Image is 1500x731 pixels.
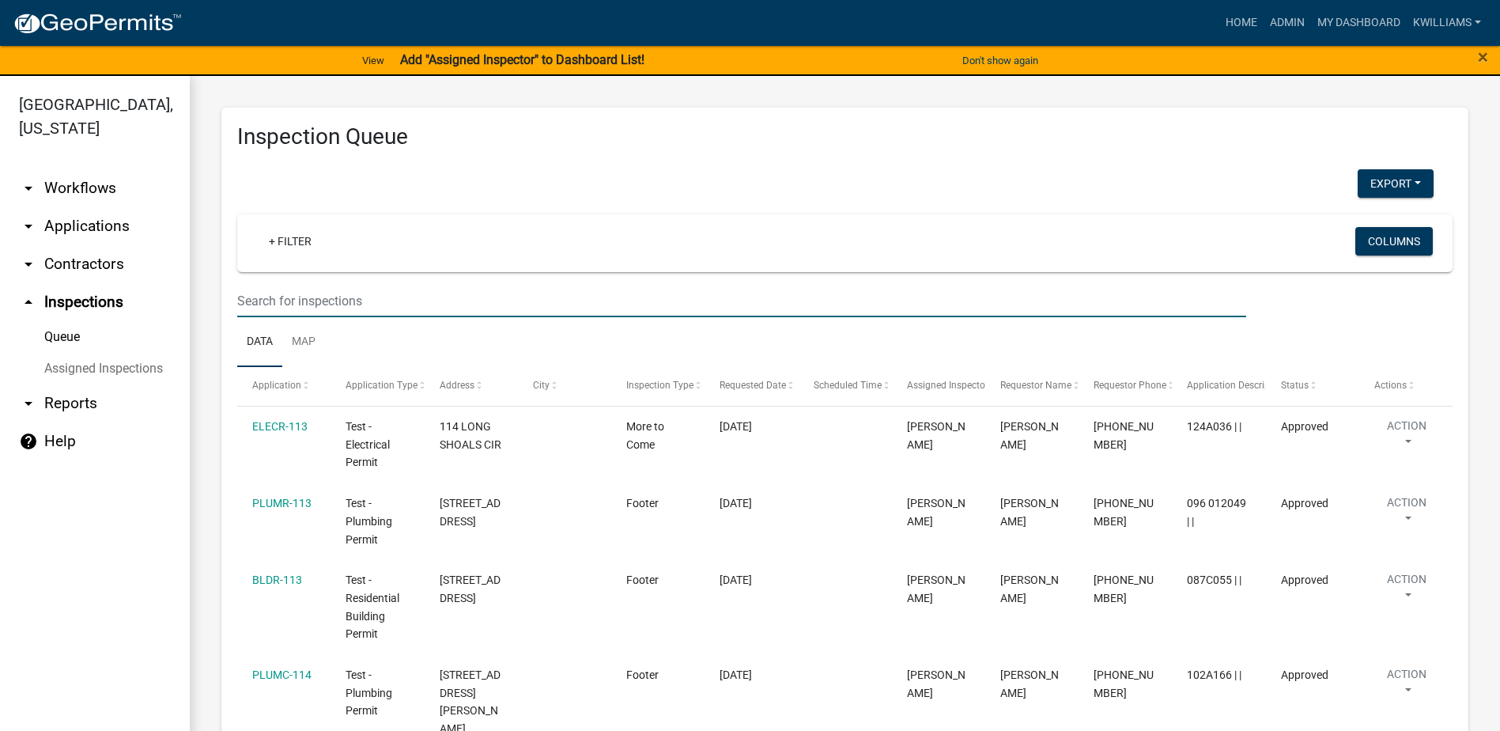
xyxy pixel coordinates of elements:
[907,380,988,391] span: Assigned Inspector
[1219,8,1264,38] a: Home
[252,574,302,586] a: BLDR-113
[720,497,752,509] span: 01/05/2022
[1311,8,1407,38] a: My Dashboard
[252,380,301,391] span: Application
[720,669,752,681] span: 01/07/2022
[1094,574,1154,604] span: 706-485-2776
[1374,380,1407,391] span: Actions
[533,380,550,391] span: City
[626,497,659,509] span: Footer
[1187,669,1241,681] span: 102A166 | |
[256,227,324,256] a: + Filter
[237,123,1453,150] h3: Inspection Queue
[19,394,38,413] i: arrow_drop_down
[705,367,798,405] datatable-header-cell: Requested Date
[237,285,1246,317] input: Search for inspections
[346,420,390,469] span: Test - Electrical Permit
[1094,420,1154,451] span: 706-485-2776
[1359,367,1453,405] datatable-header-cell: Actions
[798,367,891,405] datatable-header-cell: Scheduled Time
[237,317,282,368] a: Data
[814,380,882,391] span: Scheduled Time
[19,432,38,451] i: help
[907,574,965,604] span: Jay Johnston
[1000,420,1059,451] span: Kenteria Williams
[1281,497,1328,509] span: Approved
[720,420,752,433] span: 01/05/2022
[237,367,331,405] datatable-header-cell: Application
[1374,666,1439,706] button: Action
[907,669,965,699] span: Jay Johnston
[1265,367,1358,405] datatable-header-cell: Status
[346,380,418,391] span: Application Type
[1000,497,1059,528] span: Angela Waldroup
[1187,574,1241,586] span: 087C055 | |
[400,52,644,67] strong: Add "Assigned Inspector" to Dashboard List!
[1000,669,1059,699] span: Angela Waldroup
[1172,367,1265,405] datatable-header-cell: Application Description
[1281,380,1309,391] span: Status
[1281,669,1328,681] span: Approved
[1374,418,1439,457] button: Action
[907,420,965,451] span: Casey Mason
[1187,380,1287,391] span: Application Description
[282,317,325,368] a: Map
[720,574,752,586] span: 01/06/2022
[1358,169,1434,198] button: Export
[1478,46,1488,68] span: ×
[1094,380,1166,391] span: Requestor Phone
[440,497,501,528] span: 195 ALEXANDER LAKES DR
[1187,497,1246,528] span: 096 012049 | |
[1094,669,1154,699] span: 706-485-2776
[252,420,308,433] a: ELECR-113
[1264,8,1311,38] a: Admin
[19,217,38,236] i: arrow_drop_down
[252,497,312,509] a: PLUMR-113
[346,497,392,546] span: Test - Plumbing Permit
[518,367,611,405] datatable-header-cell: City
[19,255,38,274] i: arrow_drop_down
[440,420,501,451] span: 114 LONG SHOALS CIR
[331,367,424,405] datatable-header-cell: Application Type
[626,669,659,681] span: Footer
[1281,420,1328,433] span: Approved
[440,380,474,391] span: Address
[626,380,693,391] span: Inspection Type
[720,380,786,391] span: Requested Date
[1094,497,1154,528] span: 706-485-2776
[1355,227,1433,256] button: Columns
[346,574,399,640] span: Test - Residential Building Permit
[346,669,392,718] span: Test - Plumbing Permit
[956,47,1045,74] button: Don't show again
[19,179,38,198] i: arrow_drop_down
[626,420,664,451] span: More to Come
[1079,367,1172,405] datatable-header-cell: Requestor Phone
[892,367,985,405] datatable-header-cell: Assigned Inspector
[356,47,391,74] a: View
[985,367,1079,405] datatable-header-cell: Requestor Name
[1281,574,1328,586] span: Approved
[1374,571,1439,611] button: Action
[252,669,312,681] a: PLUMC-114
[440,574,501,604] span: 115 S CAY DR
[1374,494,1439,534] button: Action
[1407,8,1487,38] a: kwilliams
[1187,420,1241,433] span: 124A036 | |
[907,497,965,528] span: Jay Johnston
[1000,380,1071,391] span: Requestor Name
[1000,574,1059,604] span: Angela Waldroup
[424,367,517,405] datatable-header-cell: Address
[1478,47,1488,66] button: Close
[611,367,705,405] datatable-header-cell: Inspection Type
[626,574,659,586] span: Footer
[19,293,38,312] i: arrow_drop_up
